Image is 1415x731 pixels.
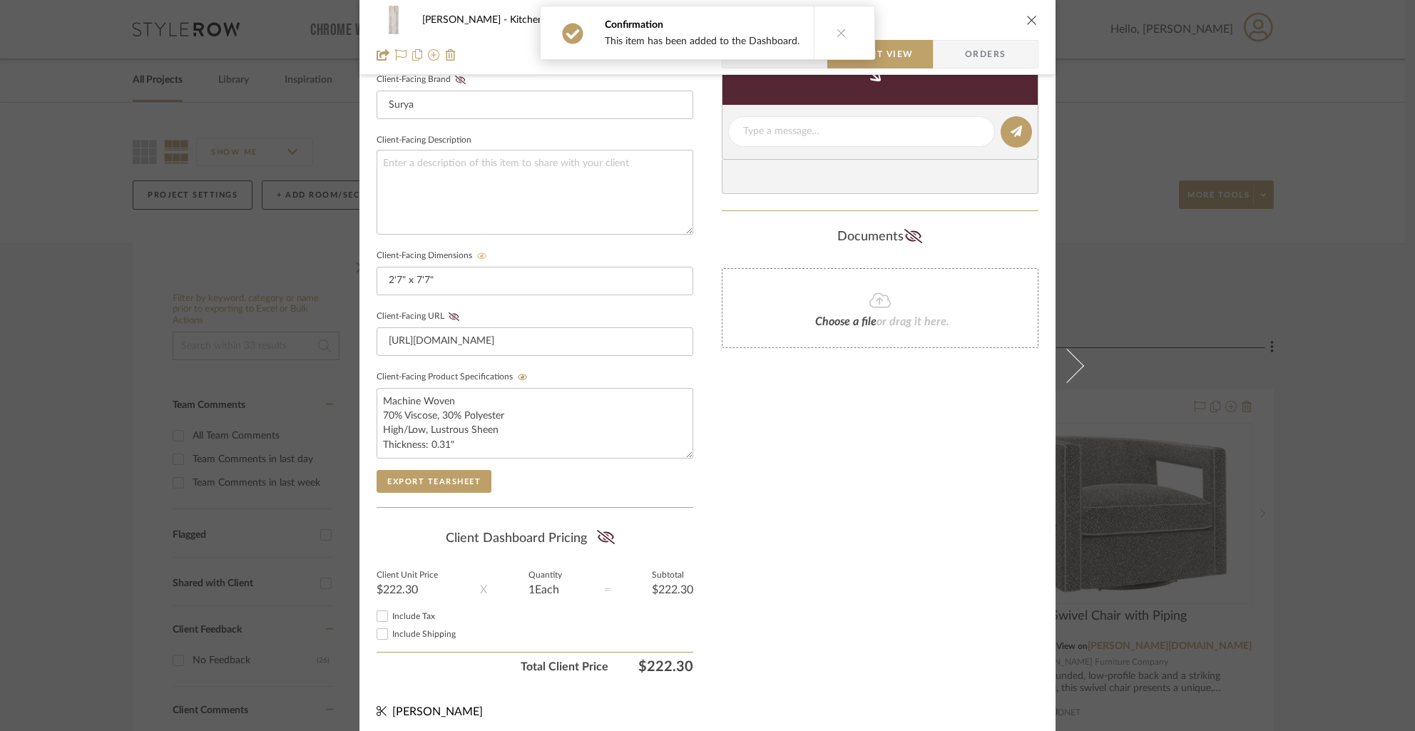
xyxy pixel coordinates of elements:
label: Subtotal [652,572,693,579]
span: [PERSON_NAME] [392,706,483,717]
label: Client-Facing Dimensions [377,251,491,261]
div: = [604,581,611,598]
span: Orders [949,40,1022,68]
button: Client-Facing Product Specifications [513,372,532,382]
label: Client-Facing URL [377,312,464,322]
span: Client View [847,40,913,68]
div: Confirmation [605,18,800,32]
div: Client Dashboard Pricing [377,522,693,555]
input: Enter item URL [377,327,693,356]
button: close [1026,14,1038,26]
div: Documents [722,225,1038,248]
label: Client-Facing Product Specifications [377,372,532,382]
span: $222.30 [608,658,693,675]
span: [PERSON_NAME] [422,15,510,25]
div: $222.30 [652,584,693,595]
input: Enter Client-Facing Brand [377,91,693,119]
label: Quantity [528,572,562,579]
div: $222.30 [377,584,438,595]
button: Client-Facing Dimensions [472,251,491,261]
span: Choose a file [815,316,877,327]
input: Enter item dimensions [377,267,693,295]
label: Client-Facing Brand [377,75,470,85]
span: Total Client Price [377,658,608,675]
img: Remove from project [445,49,456,61]
img: 479eaf18-c44a-47f6-b99c-a89bc0b061b2_48x40.jpg [377,6,411,34]
div: X [480,581,487,598]
div: This item has been added to the Dashboard. [605,35,800,48]
button: Export Tearsheet [377,470,491,493]
span: Kitchen [510,15,553,25]
span: or drag it here. [877,316,949,327]
span: Include Tax [392,612,435,620]
label: Client Unit Price [377,572,438,579]
button: Client-Facing URL [444,312,464,322]
span: Include Shipping [392,630,456,638]
button: Client-Facing Brand [451,75,470,85]
label: Client-Facing Description [377,137,471,144]
div: 1 Each [528,584,562,595]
